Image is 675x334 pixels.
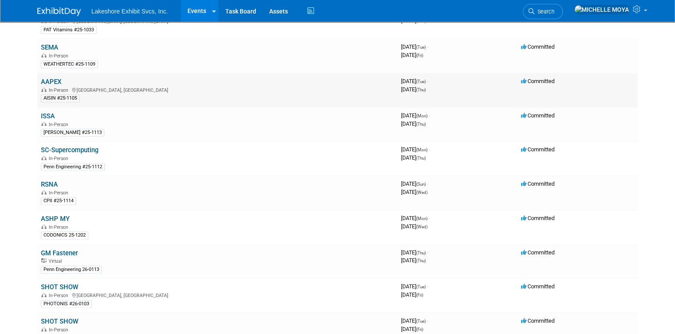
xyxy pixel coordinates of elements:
[416,319,426,324] span: (Tue)
[49,224,71,230] span: In-Person
[41,231,88,239] div: CODONICS 25-1202
[41,86,394,93] div: [GEOGRAPHIC_DATA], [GEOGRAPHIC_DATA]
[521,283,555,290] span: Committed
[49,156,71,161] span: In-Person
[41,112,55,120] a: ISSA
[401,283,428,290] span: [DATE]
[41,197,76,205] div: CPII #25-1114
[401,249,428,256] span: [DATE]
[401,120,426,127] span: [DATE]
[401,154,426,161] span: [DATE]
[41,163,105,171] div: Penn Engineering #25-1112
[521,317,555,324] span: Committed
[41,122,47,126] img: In-Person Event
[416,122,426,127] span: (Thu)
[416,156,426,160] span: (Thu)
[401,317,428,324] span: [DATE]
[41,224,47,229] img: In-Person Event
[401,43,428,50] span: [DATE]
[535,8,555,15] span: Search
[429,215,430,221] span: -
[41,327,47,331] img: In-Person Event
[41,291,394,298] div: [GEOGRAPHIC_DATA], [GEOGRAPHIC_DATA]
[523,4,563,19] a: Search
[427,249,428,256] span: -
[401,146,430,153] span: [DATE]
[427,283,428,290] span: -
[401,326,423,332] span: [DATE]
[416,293,423,297] span: (Fri)
[416,224,428,229] span: (Wed)
[41,146,98,154] a: SC-Supercomputing
[49,327,71,333] span: In-Person
[41,266,102,274] div: Penn Engineering 26-0113
[41,283,78,291] a: SHOT SHOW
[41,43,58,51] a: SEMA
[416,53,423,58] span: (Fri)
[49,87,71,93] span: In-Person
[521,146,555,153] span: Committed
[416,250,426,255] span: (Thu)
[41,190,47,194] img: In-Person Event
[401,52,423,58] span: [DATE]
[416,114,428,118] span: (Mon)
[427,317,428,324] span: -
[401,215,430,221] span: [DATE]
[427,43,428,50] span: -
[416,284,426,289] span: (Tue)
[427,78,428,84] span: -
[41,249,78,257] a: GM Fastener
[41,78,61,86] a: AAPEX
[521,249,555,256] span: Committed
[41,258,47,263] img: Virtual Event
[41,317,78,325] a: SHOT SHOW
[41,60,98,68] div: WEATHERTEC #25-1109
[416,147,428,152] span: (Mon)
[429,146,430,153] span: -
[401,223,428,230] span: [DATE]
[49,293,71,298] span: In-Person
[41,53,47,57] img: In-Person Event
[416,216,428,221] span: (Mon)
[521,180,555,187] span: Committed
[416,45,426,50] span: (Tue)
[401,257,426,264] span: [DATE]
[521,43,555,50] span: Committed
[416,190,428,195] span: (Wed)
[401,86,426,93] span: [DATE]
[521,215,555,221] span: Committed
[41,129,104,137] div: [PERSON_NAME] #25-1113
[416,87,426,92] span: (Thu)
[401,291,423,298] span: [DATE]
[41,94,80,102] div: AISIN #25-1105
[41,293,47,297] img: In-Person Event
[416,258,426,263] span: (Thu)
[41,87,47,92] img: In-Person Event
[49,258,64,264] span: Virtual
[427,180,428,187] span: -
[91,8,168,15] span: Lakeshore Exhibit Svcs, Inc.
[49,122,71,127] span: In-Person
[429,112,430,119] span: -
[416,79,426,84] span: (Tue)
[49,53,71,59] span: In-Person
[41,300,92,308] div: PHOTONIS #26-0103
[41,156,47,160] img: In-Person Event
[401,180,428,187] span: [DATE]
[37,7,81,16] img: ExhibitDay
[41,180,58,188] a: RSNA
[521,112,555,119] span: Committed
[401,189,428,195] span: [DATE]
[401,112,430,119] span: [DATE]
[41,26,97,34] div: PAT Vitamins #25-1033
[49,190,71,196] span: In-Person
[574,5,629,14] img: MICHELLE MOYA
[416,327,423,332] span: (Fri)
[41,215,70,223] a: ASHP MY
[521,78,555,84] span: Committed
[401,78,428,84] span: [DATE]
[416,182,426,187] span: (Sun)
